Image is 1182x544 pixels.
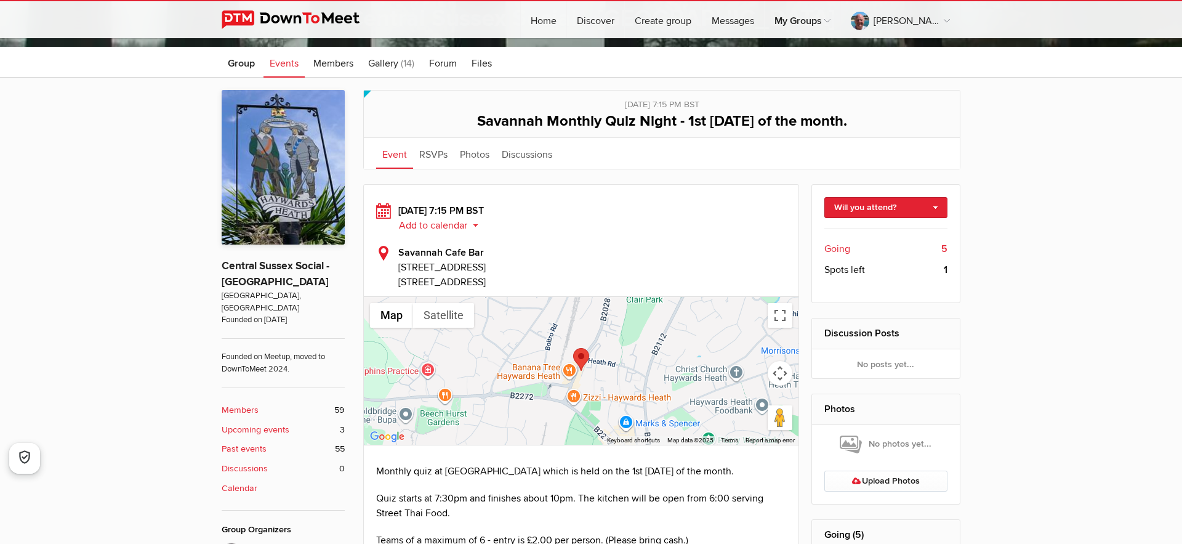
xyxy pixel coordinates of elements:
div: [DATE] 7:15 PM BST [376,203,786,233]
span: Going [824,242,850,256]
a: [PERSON_NAME] [841,1,960,38]
a: Will you attend? [824,197,948,218]
a: Photos [824,403,855,415]
span: [STREET_ADDRESS] [398,276,486,288]
a: Members [307,47,360,78]
a: Forum [423,47,463,78]
a: Group [222,47,261,78]
a: Upcoming events 3 [222,423,345,437]
b: Members [222,404,259,417]
button: Show satellite imagery [413,303,474,328]
button: Map camera controls [768,361,792,386]
a: Past events 55 [222,442,345,456]
span: Forum [429,57,457,70]
span: Gallery [368,57,398,70]
button: Drag Pegman onto the map to open Street View [768,405,792,430]
a: Home [521,1,566,38]
a: Discussions 0 [222,462,345,476]
span: 0 [339,462,345,476]
span: Group [228,57,255,70]
span: (14) [401,57,414,70]
span: [GEOGRAPHIC_DATA], [GEOGRAPHIC_DATA] [222,290,345,314]
a: Open this area in Google Maps (opens a new window) [367,429,408,445]
button: Keyboard shortcuts [607,436,660,445]
div: No posts yet... [812,349,960,379]
p: Quiz starts at 7:30pm and finishes about 10pm. The kitchen will be open from 6:00 serving Street ... [376,491,786,521]
button: Show street map [370,303,413,328]
img: DownToMeet [222,10,379,29]
button: Add to calendar [398,220,488,231]
a: RSVPs [413,138,454,169]
span: Map data ©2025 [667,437,714,444]
span: No photos yet... [840,434,931,455]
a: Photos [454,138,496,169]
a: Calendar [222,482,345,495]
span: 3 [340,423,345,437]
span: Members [313,57,353,70]
a: Report a map error [746,437,795,444]
span: Events [270,57,299,70]
div: [DATE] 7:15 PM BST [376,91,947,112]
b: Past events [222,442,267,456]
a: Discover [567,1,624,38]
a: Terms (opens in new tab) [721,437,738,444]
b: Discussions [222,462,268,476]
button: Toggle fullscreen view [768,303,792,328]
a: Files [465,47,498,78]
span: 59 [334,404,345,417]
a: Events [263,47,305,78]
a: Central Sussex Social - [GEOGRAPHIC_DATA] [222,259,329,288]
b: Savannah Cafe Bar [398,246,484,259]
b: Upcoming events [222,423,289,437]
span: [STREET_ADDRESS] [398,260,786,275]
span: Founded on [DATE] [222,314,345,326]
a: My Groups [765,1,840,38]
a: Messages [702,1,764,38]
span: Spots left [824,262,865,277]
span: Files [472,57,492,70]
a: Upload Photos [824,471,948,492]
img: Central Sussex Social - Haywards Heath [222,90,345,245]
span: Founded on Meetup, moved to DownToMeet 2024. [222,338,345,375]
span: Savannah Monthly Quiz Night - 1st [DATE] of the month. [477,112,847,130]
span: 55 [335,442,345,456]
p: Monthly quiz at [GEOGRAPHIC_DATA] which is held on the 1st [DATE] of the month. [376,464,786,479]
a: Discussion Posts [824,327,899,339]
a: Event [376,138,413,169]
b: 5 [941,242,947,256]
div: Group Organizers [222,523,345,537]
a: Members 59 [222,404,345,417]
b: 1 [944,262,947,277]
img: Google [367,429,408,445]
b: Calendar [222,482,257,495]
a: Create group [625,1,701,38]
a: Discussions [496,138,558,169]
a: Gallery (14) [362,47,420,78]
